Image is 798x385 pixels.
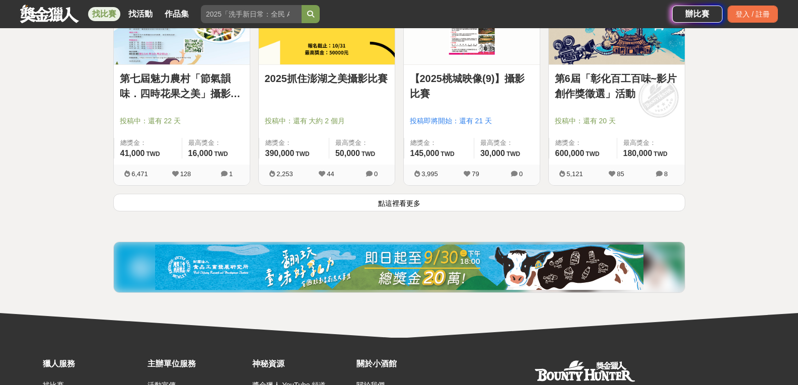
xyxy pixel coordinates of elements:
[441,150,454,158] span: TWD
[296,150,309,158] span: TWD
[664,170,668,178] span: 8
[188,138,244,148] span: 最高獎金：
[506,150,520,158] span: TWD
[201,5,302,23] input: 2025「洗手新日常：全民 ALL IN」洗手歌全台徵選
[623,149,652,158] span: 180,000
[555,149,585,158] span: 600,000
[327,170,334,178] span: 44
[229,170,233,178] span: 1
[188,149,213,158] span: 16,000
[155,245,643,290] img: 0721bdb2-86f1-4b3e-8aa4-d67e5439bccf.jpg
[265,138,323,148] span: 總獎金：
[480,149,505,158] span: 30,000
[361,150,375,158] span: TWD
[265,149,295,158] span: 390,000
[88,7,120,21] a: 找比賽
[586,150,599,158] span: TWD
[113,194,685,211] button: 點這裡看更多
[623,138,679,148] span: 最高獎金：
[472,170,479,178] span: 79
[519,170,523,178] span: 0
[120,149,145,158] span: 41,000
[410,138,468,148] span: 總獎金：
[252,358,352,370] div: 神秘資源
[131,170,148,178] span: 6,471
[161,7,193,21] a: 作品集
[335,138,389,148] span: 最高獎金：
[146,150,160,158] span: TWD
[265,71,389,86] a: 2025抓住澎湖之美攝影比賽
[410,71,534,101] a: 【2025桃城映像(9)】攝影比賽
[566,170,583,178] span: 5,121
[555,138,611,148] span: 總獎金：
[335,149,360,158] span: 50,000
[480,138,534,148] span: 最高獎金：
[654,150,667,158] span: TWD
[410,116,534,126] span: 投稿即將開始：還有 21 天
[148,358,247,370] div: 主辦單位服務
[265,116,389,126] span: 投稿中：還有 大約 2 個月
[120,138,176,148] span: 總獎金：
[276,170,293,178] span: 2,253
[124,7,157,21] a: 找活動
[728,6,778,23] div: 登入 / 註冊
[410,149,440,158] span: 145,000
[555,71,679,101] a: 第6屆「彰化百工百味~影片創作獎徵選」活動
[374,170,378,178] span: 0
[555,116,679,126] span: 投稿中：還有 20 天
[672,6,722,23] a: 辦比賽
[120,116,244,126] span: 投稿中：還有 22 天
[214,150,228,158] span: TWD
[120,71,244,101] a: 第七屆魅力農村「節氣韻味．四時花果之美」攝影比賽
[43,358,142,370] div: 獵人服務
[421,170,438,178] span: 3,995
[356,358,456,370] div: 關於小酒館
[617,170,624,178] span: 85
[180,170,191,178] span: 128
